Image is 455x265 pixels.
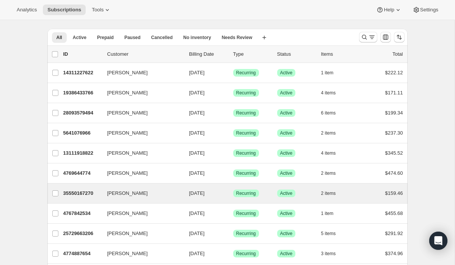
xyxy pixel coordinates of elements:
span: [DATE] [189,251,205,256]
button: Settings [408,5,443,15]
button: Tools [87,5,116,15]
span: Cancelled [151,34,173,41]
span: Active [280,231,293,237]
p: Billing Date [189,50,227,58]
div: Items [321,50,359,58]
p: 28093579494 [63,109,101,117]
button: 6 items [321,108,344,118]
span: 2 items [321,190,336,196]
span: [DATE] [189,190,205,196]
button: Help [372,5,406,15]
span: [DATE] [189,231,205,236]
p: 13111918822 [63,149,101,157]
span: 4 items [321,150,336,156]
button: [PERSON_NAME] [103,127,179,139]
p: 25729663206 [63,230,101,237]
button: [PERSON_NAME] [103,248,179,260]
span: 2 items [321,130,336,136]
span: Active [280,110,293,116]
span: $237.30 [385,130,403,136]
span: Tools [92,7,104,13]
p: 19386433766 [63,89,101,97]
div: 4769644774[PERSON_NAME][DATE]SuccessRecurringSuccessActive2 items$474.60 [63,168,403,179]
span: Recurring [236,251,256,257]
button: 4 items [321,88,344,98]
button: Search and filter results [359,32,377,42]
div: Type [233,50,271,58]
span: Active [280,90,293,96]
button: [PERSON_NAME] [103,187,179,199]
span: 2 items [321,170,336,176]
span: Analytics [17,7,37,13]
span: [PERSON_NAME] [107,129,148,137]
span: [DATE] [189,70,205,75]
button: Sort the results [394,32,405,42]
span: [DATE] [189,150,205,156]
span: Active [280,150,293,156]
span: Recurring [236,190,256,196]
span: [PERSON_NAME] [107,250,148,257]
span: $291.92 [385,231,403,236]
span: Recurring [236,90,256,96]
span: Active [73,34,86,41]
div: 28093579494[PERSON_NAME][DATE]SuccessRecurringSuccessActive6 items$199.34 [63,108,403,118]
span: Recurring [236,70,256,76]
span: Recurring [236,170,256,176]
p: 5641076966 [63,129,101,137]
button: Create new view [258,32,270,43]
button: Subscriptions [43,5,86,15]
span: [PERSON_NAME] [107,69,148,77]
button: 5 items [321,228,344,239]
span: [PERSON_NAME] [107,210,148,217]
button: Analytics [12,5,41,15]
span: [DATE] [189,90,205,96]
span: [PERSON_NAME] [107,109,148,117]
p: 4774887654 [63,250,101,257]
span: $374.96 [385,251,403,256]
span: 1 item [321,210,334,216]
span: $474.60 [385,170,403,176]
span: [PERSON_NAME] [107,149,148,157]
button: Customize table column order and visibility [380,32,391,42]
p: 35550167270 [63,190,101,197]
span: Needs Review [222,34,253,41]
span: Recurring [236,150,256,156]
div: 13111918822[PERSON_NAME][DATE]SuccessRecurringSuccessActive4 items$345.52 [63,148,403,158]
span: [PERSON_NAME] [107,230,148,237]
span: [DATE] [189,130,205,136]
p: 4769644774 [63,169,101,177]
span: $199.34 [385,110,403,116]
span: [PERSON_NAME] [107,169,148,177]
span: All [56,34,62,41]
span: Paused [124,34,141,41]
p: 14311227622 [63,69,101,77]
button: 1 item [321,208,342,219]
p: Status [277,50,315,58]
span: $171.11 [385,90,403,96]
span: Prepaid [97,34,114,41]
span: [DATE] [189,170,205,176]
button: [PERSON_NAME] [103,87,179,99]
span: Help [384,7,394,13]
div: Open Intercom Messenger [429,232,447,250]
span: $159.46 [385,190,403,196]
span: Active [280,210,293,216]
button: [PERSON_NAME] [103,147,179,159]
span: Recurring [236,210,256,216]
div: 4767842534[PERSON_NAME][DATE]SuccessRecurringSuccessActive1 item$455.68 [63,208,403,219]
button: 4 items [321,148,344,158]
span: [DATE] [189,210,205,216]
div: 25729663206[PERSON_NAME][DATE]SuccessRecurringSuccessActive5 items$291.92 [63,228,403,239]
p: Total [392,50,403,58]
div: 35550167270[PERSON_NAME][DATE]SuccessRecurringSuccessActive2 items$159.46 [63,188,403,199]
span: Recurring [236,130,256,136]
span: Active [280,251,293,257]
div: IDCustomerBilling DateTypeStatusItemsTotal [63,50,403,58]
span: Settings [420,7,438,13]
span: 5 items [321,231,336,237]
button: 3 items [321,248,344,259]
button: 1 item [321,67,342,78]
p: Customer [107,50,183,58]
span: 3 items [321,251,336,257]
p: ID [63,50,101,58]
